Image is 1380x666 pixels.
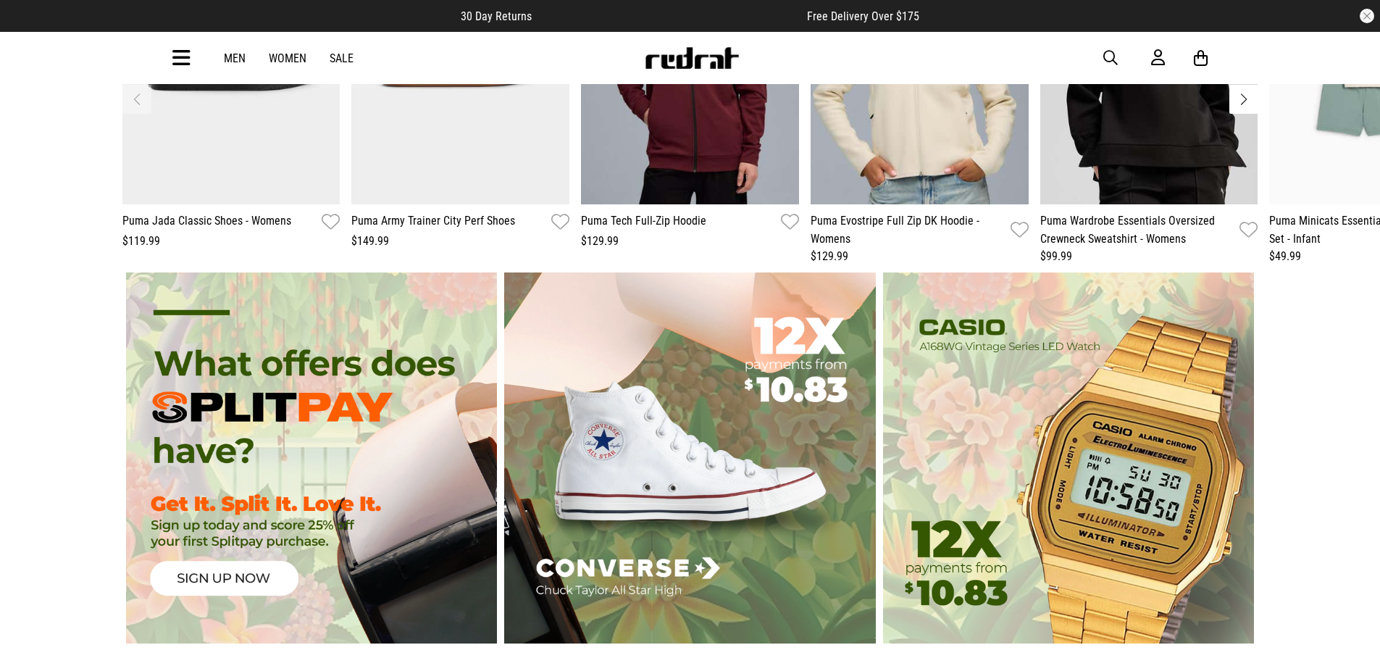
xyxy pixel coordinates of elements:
[461,9,532,23] span: 30 Day Returns
[1040,248,1258,265] div: $99.99
[351,212,515,233] a: Puma Army Trainer City Perf Shoes
[811,248,1029,265] div: $129.99
[811,212,1005,248] a: Puma Evostripe Full Zip DK Hoodie - Womens
[581,212,706,233] a: Puma Tech Full-Zip Hoodie
[1229,85,1258,114] button: Next slide
[122,233,340,250] div: $119.99
[807,9,919,23] span: Free Delivery Over $175
[644,47,740,69] img: Redrat logo
[224,51,246,65] a: Men
[122,85,151,114] button: Previous slide
[581,233,799,250] div: $129.99
[351,233,569,250] div: $149.99
[1040,212,1234,248] a: Puma Wardrobe Essentials Oversized Crewneck Sweatshirt - Womens
[12,6,55,49] button: Open LiveChat chat widget
[122,212,291,233] a: Puma Jada Classic Shoes - Womens
[330,51,354,65] a: Sale
[269,51,306,65] a: Women
[561,9,778,23] iframe: Customer reviews powered by Trustpilot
